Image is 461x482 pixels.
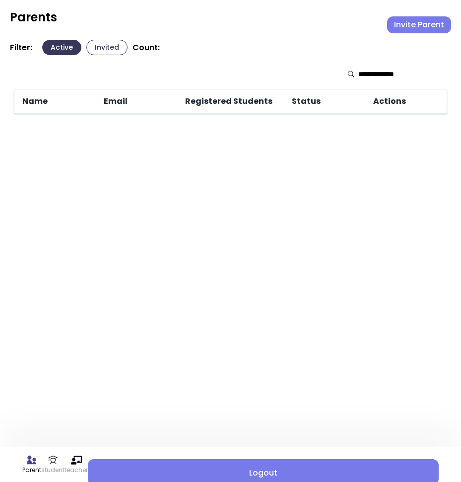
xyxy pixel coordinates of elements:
p: Count: [132,43,160,53]
span: Name [20,95,48,107]
button: Active [42,40,81,55]
span: Actions [371,95,406,107]
a: student [41,455,65,475]
span: Status [290,95,321,107]
span: Logout [96,467,431,479]
a: teacher [65,455,88,475]
p: teacher [65,466,88,475]
p: Filter: [10,43,32,53]
h2: Parents [10,10,57,25]
a: Parent [22,455,41,475]
span: Email [102,95,128,107]
p: student [41,466,65,475]
p: Parent [22,466,41,475]
button: Invite Parent [387,16,451,33]
button: Invited [86,40,128,55]
span: Registered Students [183,95,272,107]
